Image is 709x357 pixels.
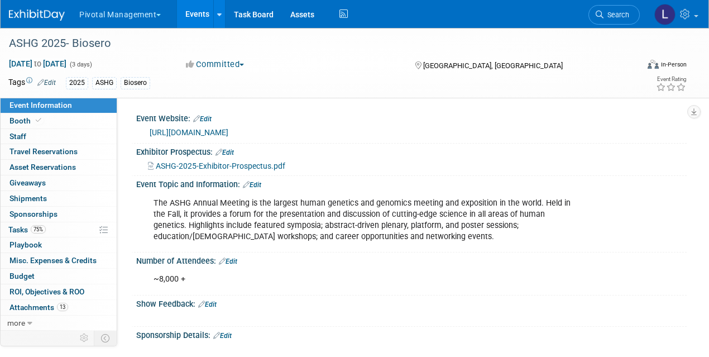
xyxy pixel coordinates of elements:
[219,258,237,265] a: Edit
[136,110,687,125] div: Event Website:
[9,9,65,21] img: ExhibitDay
[1,207,117,222] a: Sponsorships
[9,132,26,141] span: Staff
[1,144,117,159] a: Travel Reservations
[75,331,94,345] td: Personalize Event Tab Strip
[423,61,563,70] span: [GEOGRAPHIC_DATA], [GEOGRAPHIC_DATA]
[37,79,56,87] a: Edit
[1,160,117,175] a: Asset Reservations
[1,300,117,315] a: Attachments13
[9,101,72,110] span: Event Information
[9,147,78,156] span: Travel Reservations
[193,115,212,123] a: Edit
[182,59,248,70] button: Committed
[146,268,578,291] div: ~8,000 +
[136,327,687,341] div: Sponsorship Details:
[243,181,261,189] a: Edit
[31,225,46,234] span: 75%
[32,59,43,68] span: to
[9,256,97,265] span: Misc. Expenses & Credits
[36,117,41,123] i: Booth reservation complete
[1,269,117,284] a: Budget
[215,149,234,156] a: Edit
[1,316,117,331] a: more
[9,287,84,296] span: ROI, Objectives & ROO
[136,176,687,191] div: Event Topic and Information:
[660,60,687,69] div: In-Person
[588,58,687,75] div: Event Format
[9,303,68,312] span: Attachments
[603,11,629,19] span: Search
[57,303,68,311] span: 13
[8,225,46,234] span: Tasks
[9,272,35,280] span: Budget
[9,240,42,249] span: Playbook
[588,5,640,25] a: Search
[5,34,629,54] div: ASHG 2025- Biosero
[1,175,117,191] a: Giveaways
[1,237,117,253] a: Playbook
[94,331,117,345] td: Toggle Event Tabs
[150,128,228,137] a: [URL][DOMAIN_NAME]
[7,318,25,327] span: more
[1,222,117,237] a: Tasks75%
[121,77,150,89] div: Biosero
[1,129,117,144] a: Staff
[8,77,56,89] td: Tags
[1,191,117,206] a: Shipments
[1,113,117,128] a: Booth
[66,77,88,89] div: 2025
[9,116,44,125] span: Booth
[9,194,47,203] span: Shipments
[9,178,46,187] span: Giveaways
[8,59,67,69] span: [DATE] [DATE]
[156,161,285,170] span: ASHG-2025-Exhibitor-Prospectus.pdf
[213,332,232,340] a: Edit
[92,77,117,89] div: ASHG
[1,284,117,299] a: ROI, Objectives & ROO
[9,163,76,172] span: Asset Reservations
[654,4,676,25] img: Leslie Pelton
[1,98,117,113] a: Event Information
[148,161,285,170] a: ASHG-2025-Exhibitor-Prospectus.pdf
[136,296,687,310] div: Show Feedback:
[1,253,117,268] a: Misc. Expenses & Credits
[146,192,578,248] div: The ASHG Annual Meeting is the largest human genetics and genomics meeting and exposition in the ...
[69,61,92,68] span: (3 days)
[198,301,217,308] a: Edit
[656,77,686,82] div: Event Rating
[136,144,687,158] div: Exhibitor Prospectus:
[9,210,58,218] span: Sponsorships
[648,60,659,69] img: Format-Inperson.png
[136,253,687,267] div: Number of Attendees:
